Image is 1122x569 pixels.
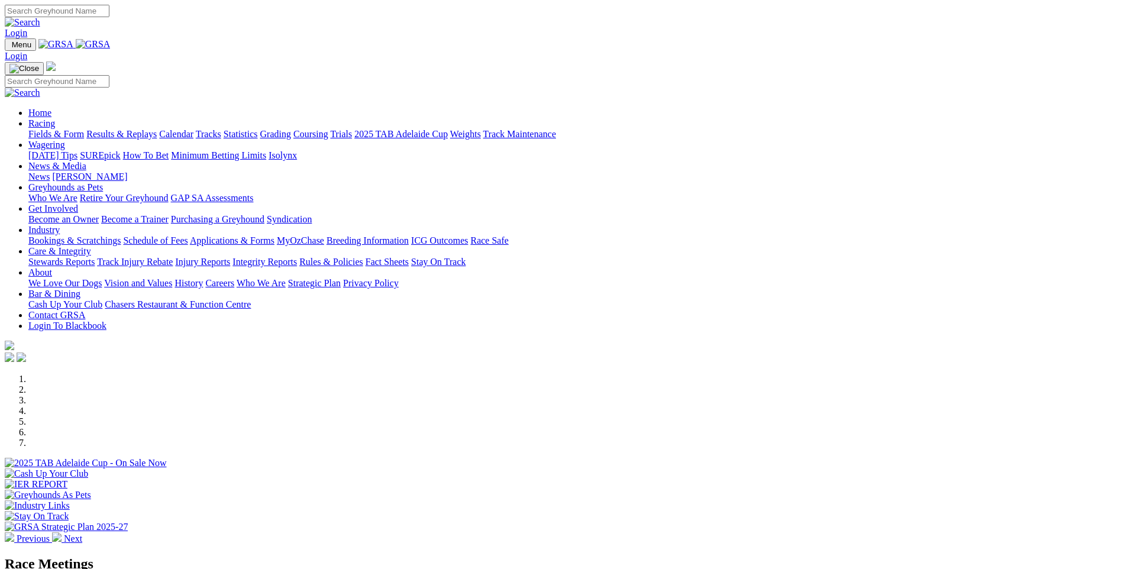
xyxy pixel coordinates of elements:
[483,129,556,139] a: Track Maintenance
[260,129,291,139] a: Grading
[28,129,84,139] a: Fields & Form
[190,235,274,245] a: Applications & Forms
[5,341,14,350] img: logo-grsa-white.png
[86,129,157,139] a: Results & Replays
[5,5,109,17] input: Search
[123,235,187,245] a: Schedule of Fees
[288,278,341,288] a: Strategic Plan
[174,278,203,288] a: History
[12,40,31,49] span: Menu
[28,108,51,118] a: Home
[28,289,80,299] a: Bar & Dining
[28,321,106,331] a: Login To Blackbook
[326,235,409,245] a: Breeding Information
[28,150,1117,161] div: Wagering
[17,534,50,544] span: Previous
[366,257,409,267] a: Fact Sheets
[5,511,69,522] img: Stay On Track
[237,278,286,288] a: Who We Are
[5,17,40,28] img: Search
[80,193,169,203] a: Retire Your Greyhound
[28,203,78,214] a: Get Involved
[28,278,1117,289] div: About
[28,129,1117,140] div: Racing
[5,28,27,38] a: Login
[330,129,352,139] a: Trials
[5,62,44,75] button: Toggle navigation
[450,129,481,139] a: Weights
[123,150,169,160] a: How To Bet
[28,140,65,150] a: Wagering
[28,257,95,267] a: Stewards Reports
[5,522,128,532] img: GRSA Strategic Plan 2025-27
[159,129,193,139] a: Calendar
[28,214,1117,225] div: Get Involved
[28,172,1117,182] div: News & Media
[97,257,173,267] a: Track Injury Rebate
[76,39,111,50] img: GRSA
[28,193,1117,203] div: Greyhounds as Pets
[205,278,234,288] a: Careers
[28,118,55,128] a: Racing
[28,310,85,320] a: Contact GRSA
[5,353,14,362] img: facebook.svg
[5,468,88,479] img: Cash Up Your Club
[269,150,297,160] a: Isolynx
[28,214,99,224] a: Become an Owner
[196,129,221,139] a: Tracks
[5,490,91,500] img: Greyhounds As Pets
[171,150,266,160] a: Minimum Betting Limits
[28,299,102,309] a: Cash Up Your Club
[52,172,127,182] a: [PERSON_NAME]
[28,235,1117,246] div: Industry
[52,534,82,544] a: Next
[5,88,40,98] img: Search
[343,278,399,288] a: Privacy Policy
[171,214,264,224] a: Purchasing a Greyhound
[38,39,73,50] img: GRSA
[411,257,465,267] a: Stay On Track
[293,129,328,139] a: Coursing
[28,246,91,256] a: Care & Integrity
[5,458,167,468] img: 2025 TAB Adelaide Cup - On Sale Now
[470,235,508,245] a: Race Safe
[411,235,468,245] a: ICG Outcomes
[28,299,1117,310] div: Bar & Dining
[299,257,363,267] a: Rules & Policies
[5,51,27,61] a: Login
[5,532,14,542] img: chevron-left-pager-white.svg
[5,75,109,88] input: Search
[28,193,77,203] a: Who We Are
[5,534,52,544] a: Previous
[46,62,56,71] img: logo-grsa-white.png
[105,299,251,309] a: Chasers Restaurant & Function Centre
[28,267,52,277] a: About
[175,257,230,267] a: Injury Reports
[28,182,103,192] a: Greyhounds as Pets
[52,532,62,542] img: chevron-right-pager-white.svg
[28,278,102,288] a: We Love Our Dogs
[171,193,254,203] a: GAP SA Assessments
[224,129,258,139] a: Statistics
[5,38,36,51] button: Toggle navigation
[28,257,1117,267] div: Care & Integrity
[5,479,67,490] img: IER REPORT
[101,214,169,224] a: Become a Trainer
[5,500,70,511] img: Industry Links
[28,150,77,160] a: [DATE] Tips
[17,353,26,362] img: twitter.svg
[9,64,39,73] img: Close
[277,235,324,245] a: MyOzChase
[28,161,86,171] a: News & Media
[267,214,312,224] a: Syndication
[28,235,121,245] a: Bookings & Scratchings
[28,225,60,235] a: Industry
[80,150,120,160] a: SUREpick
[354,129,448,139] a: 2025 TAB Adelaide Cup
[28,172,50,182] a: News
[64,534,82,544] span: Next
[104,278,172,288] a: Vision and Values
[232,257,297,267] a: Integrity Reports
